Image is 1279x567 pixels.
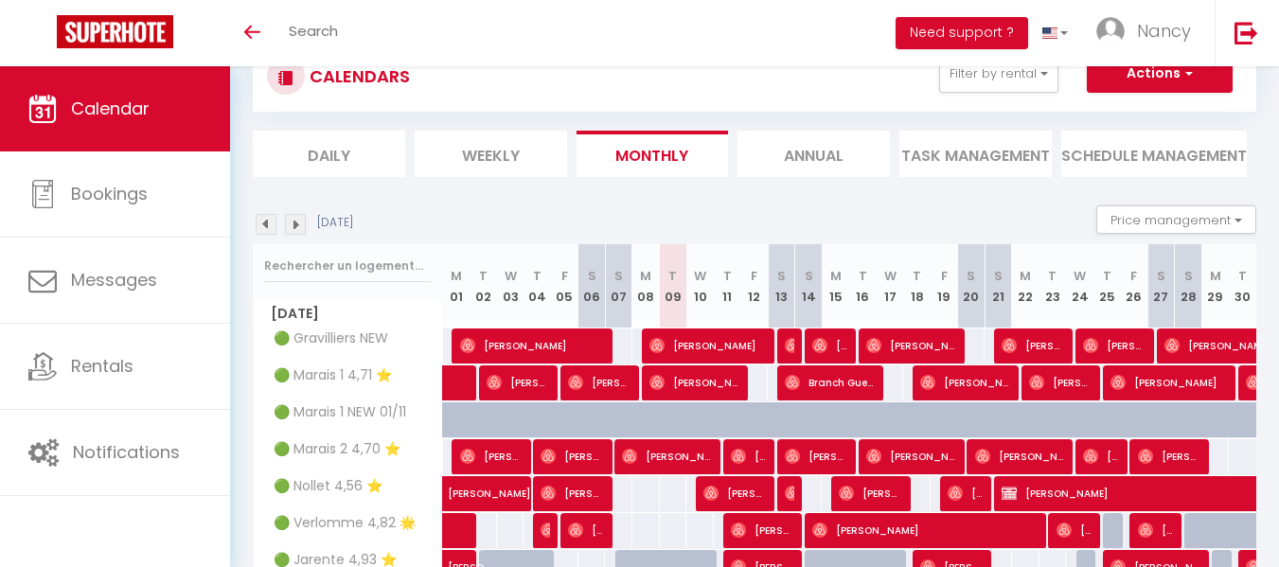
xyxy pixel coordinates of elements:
[649,364,741,400] span: [PERSON_NAME]
[541,438,605,474] span: [PERSON_NAME]
[264,249,432,283] input: Rechercher un logement...
[533,267,542,285] abbr: T
[1093,244,1121,328] th: 25
[443,476,471,512] a: [PERSON_NAME]
[257,328,393,349] span: 🟢 Gravilliers NEW
[920,364,1012,400] span: [PERSON_NAME]
[487,364,551,400] span: [PERSON_NAME]
[254,300,442,328] span: [DATE]
[443,244,471,328] th: 01
[1057,512,1093,548] span: [PERSON_NAME]
[660,244,687,328] th: 09
[913,267,921,285] abbr: T
[931,244,958,328] th: 19
[1012,244,1039,328] th: 22
[505,267,517,285] abbr: W
[578,244,606,328] th: 06
[317,214,353,232] p: [DATE]
[731,438,768,474] span: [PERSON_NAME]
[896,17,1028,49] button: Need support ?
[1184,267,1193,285] abbr: S
[1238,267,1247,285] abbr: T
[614,267,623,285] abbr: S
[305,55,410,97] h3: CALENDARS
[1096,17,1125,45] img: ...
[686,244,714,328] th: 10
[1201,244,1229,328] th: 29
[830,267,842,285] abbr: M
[877,244,904,328] th: 17
[812,512,1041,548] span: [PERSON_NAME]
[568,512,605,548] span: [PERSON_NAME]
[1083,328,1147,363] span: [PERSON_NAME] 请设置姓名
[1048,267,1057,285] abbr: T
[839,475,903,511] span: [PERSON_NAME]
[460,328,607,363] span: [PERSON_NAME]
[577,131,729,177] li: Monthly
[737,131,890,177] li: Annual
[751,267,757,285] abbr: F
[866,328,958,363] span: [PERSON_NAME]
[524,244,551,328] th: 04
[561,267,568,285] abbr: F
[1074,267,1086,285] abbr: W
[1138,512,1175,548] span: [PERSON_NAME]
[1096,205,1256,234] button: Price management
[694,267,706,285] abbr: W
[588,267,596,285] abbr: S
[15,8,72,64] button: Ouvrir le widget de chat LiveChat
[257,513,420,534] span: 🟢 Verlomme 4,82 🌟
[859,267,867,285] abbr: T
[71,268,157,292] span: Messages
[1061,131,1247,177] li: Schedule Management
[1039,244,1067,328] th: 23
[649,328,769,363] span: [PERSON_NAME]
[849,244,877,328] th: 16
[1235,21,1258,44] img: logout
[1229,244,1256,328] th: 30
[785,364,877,400] span: Branch Guenther
[899,131,1052,177] li: Task Management
[460,438,524,474] span: [PERSON_NAME] [PERSON_NAME]
[73,440,180,464] span: Notifications
[1147,244,1175,328] th: 27
[257,439,405,460] span: 🟢 Marais 2 4,70 ⭐️
[253,131,405,177] li: Daily
[289,21,338,41] span: Search
[1020,267,1031,285] abbr: M
[1110,364,1230,400] span: [PERSON_NAME]
[768,244,795,328] th: 13
[731,512,795,548] span: [PERSON_NAME]
[948,475,985,511] span: [PERSON_NAME] And [PERSON_NAME]
[777,267,786,285] abbr: S
[822,244,849,328] th: 15
[941,267,948,285] abbr: F
[985,244,1012,328] th: 21
[939,55,1058,93] button: Filter by rental
[703,475,768,511] span: [PERSON_NAME]
[448,466,578,502] span: [PERSON_NAME]
[1130,267,1137,285] abbr: F
[1157,267,1165,285] abbr: S
[479,267,488,285] abbr: T
[632,244,660,328] th: 08
[541,512,550,548] span: [PERSON_NAME]
[451,267,462,285] abbr: M
[1175,244,1202,328] th: 28
[497,244,524,328] th: 03
[1087,55,1233,93] button: Actions
[57,15,173,48] img: Super Booking
[1137,19,1191,43] span: Nancy
[785,475,794,511] span: [PERSON_NAME]
[568,364,632,400] span: [PERSON_NAME]
[71,354,133,378] span: Rentals
[415,131,567,177] li: Weekly
[640,267,651,285] abbr: M
[884,267,897,285] abbr: W
[812,328,849,363] span: [PERSON_NAME] [PERSON_NAME]
[785,438,849,474] span: [PERSON_NAME]
[257,476,387,497] span: 🟢 Nollet 4,56 ⭐️
[605,244,632,328] th: 07
[1210,267,1221,285] abbr: M
[967,267,975,285] abbr: S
